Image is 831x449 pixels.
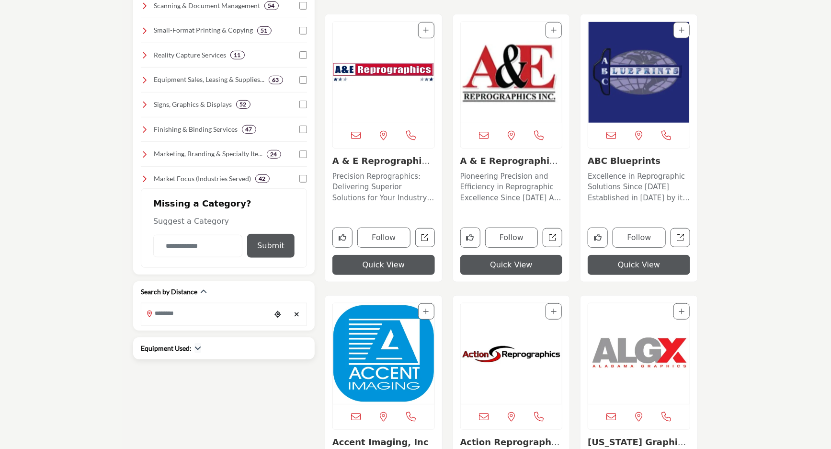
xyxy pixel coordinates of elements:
[671,228,690,248] a: Open abc-blueprints in new tab
[333,22,434,123] a: Open Listing in new tab
[230,51,245,59] div: 11 Results For Reality Capture Services
[461,22,562,123] img: A & E Reprographics, Inc. VA
[588,22,690,123] a: Open Listing in new tab
[154,25,253,35] h4: Small-Format Printing & Copying: Professional printing for black and white and color document pri...
[141,344,192,353] h2: Equipment Used:
[588,156,690,166] h3: ABC Blueprints
[461,303,562,404] a: Open Listing in new tab
[246,126,252,133] b: 47
[588,437,690,448] h3: Alabama Graphics & Engineering Supply, Inc.
[460,171,563,204] p: Pioneering Precision and Efficiency in Reprographic Excellence Since [DATE] As a longstanding lea...
[299,76,307,84] input: Select Equipment Sales, Leasing & Supplies checkbox
[259,175,266,182] b: 42
[273,77,279,83] b: 63
[461,22,562,123] a: Open Listing in new tab
[415,228,435,248] a: Open a-e-reprographics-az in new tab
[299,150,307,158] input: Select Marketing, Branding & Specialty Items checkbox
[299,51,307,59] input: Select Reality Capture Services checkbox
[460,156,558,176] a: A & E Reprographics,...
[269,76,283,84] div: 63 Results For Equipment Sales, Leasing & Supplies
[679,308,684,315] a: Add To List
[141,287,197,297] h2: Search by Distance
[332,437,429,447] a: Accent Imaging, Inc
[485,228,538,248] button: Follow
[236,100,250,109] div: 52 Results For Signs, Graphics & Displays
[551,26,557,34] a: Add To List
[460,169,563,204] a: Pioneering Precision and Efficiency in Reprographic Excellence Since [DATE] As a longstanding lea...
[679,26,684,34] a: Add To List
[333,22,434,123] img: A & E Reprographics - AZ
[154,149,263,159] h4: Marketing, Branding & Specialty Items: Design and creative services, marketing support, and speci...
[423,308,429,315] a: Add To List
[460,228,480,248] button: Like company
[154,125,238,134] h4: Finishing & Binding Services: Laminating, binding, folding, trimming, and other finishing touches...
[332,169,435,204] a: Precision Reprographics: Delivering Superior Solutions for Your Industry Needs Located in [GEOGRA...
[588,303,690,404] a: Open Listing in new tab
[461,303,562,404] img: Action Reprographics
[588,22,690,123] img: ABC Blueprints
[299,27,307,35] input: Select Small-Format Printing & Copying checkbox
[333,303,434,404] a: Open Listing in new tab
[332,255,435,275] button: Quick View
[141,304,271,323] input: Search Location
[268,2,275,9] b: 54
[551,308,557,315] a: Add To List
[299,175,307,183] input: Select Market Focus (Industries Served) checkbox
[613,228,666,248] button: Follow
[153,217,229,226] span: Suggest a Category
[460,437,563,448] h3: Action Reprographics
[332,228,353,248] button: Like company
[588,171,690,204] p: Excellence in Reprographic Solutions Since [DATE] Established in [DATE] by its founder [PERSON_NA...
[333,303,434,404] img: Accent Imaging, Inc
[240,101,247,108] b: 52
[153,235,242,257] input: Category Name
[290,304,304,325] div: Clear search location
[267,150,281,159] div: 24 Results For Marketing, Branding & Specialty Items
[460,255,563,275] button: Quick View
[154,50,227,60] h4: Reality Capture Services: Laser scanning, BIM modeling, photogrammetry, 3D scanning, and other ad...
[299,2,307,10] input: Select Scanning & Document Management checkbox
[423,26,429,34] a: Add To List
[460,156,563,166] h3: A & E Reprographics, Inc. VA
[271,151,277,158] b: 24
[154,1,261,11] h4: Scanning & Document Management: Digital conversion, archiving, indexing, secure storage, and stre...
[154,75,265,84] h4: Equipment Sales, Leasing & Supplies: Equipment sales, leasing, service, and resale of plotters, s...
[588,156,660,166] a: ABC Blueprints
[332,156,435,166] h3: A & E Reprographics - AZ
[255,174,270,183] div: 42 Results For Market Focus (Industries Served)
[588,303,690,404] img: Alabama Graphics & Engineering Supply, Inc.
[257,26,272,35] div: 51 Results For Small-Format Printing & Copying
[264,1,279,10] div: 54 Results For Scanning & Document Management
[261,27,268,34] b: 51
[234,52,241,58] b: 11
[357,228,410,248] button: Follow
[299,126,307,133] input: Select Finishing & Binding Services checkbox
[332,156,432,176] a: A & E Reprographics ...
[543,228,562,248] a: Open a-e-reprographics-inc-va in new tab
[154,100,232,109] h4: Signs, Graphics & Displays: Exterior/interior building signs, trade show booths, event displays, ...
[154,174,251,184] h4: Market Focus (Industries Served): Tailored solutions for industries like architecture, constructi...
[242,125,256,134] div: 47 Results For Finishing & Binding Services
[153,198,295,216] h2: Missing a Category?
[271,304,285,325] div: Choose your current location
[299,101,307,108] input: Select Signs, Graphics & Displays checkbox
[332,437,435,448] h3: Accent Imaging, Inc
[247,234,295,258] button: Submit
[588,255,690,275] button: Quick View
[332,171,435,204] p: Precision Reprographics: Delivering Superior Solutions for Your Industry Needs Located in [GEOGRA...
[588,228,608,248] button: Like company
[588,169,690,204] a: Excellence in Reprographic Solutions Since [DATE] Established in [DATE] by its founder [PERSON_NA...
